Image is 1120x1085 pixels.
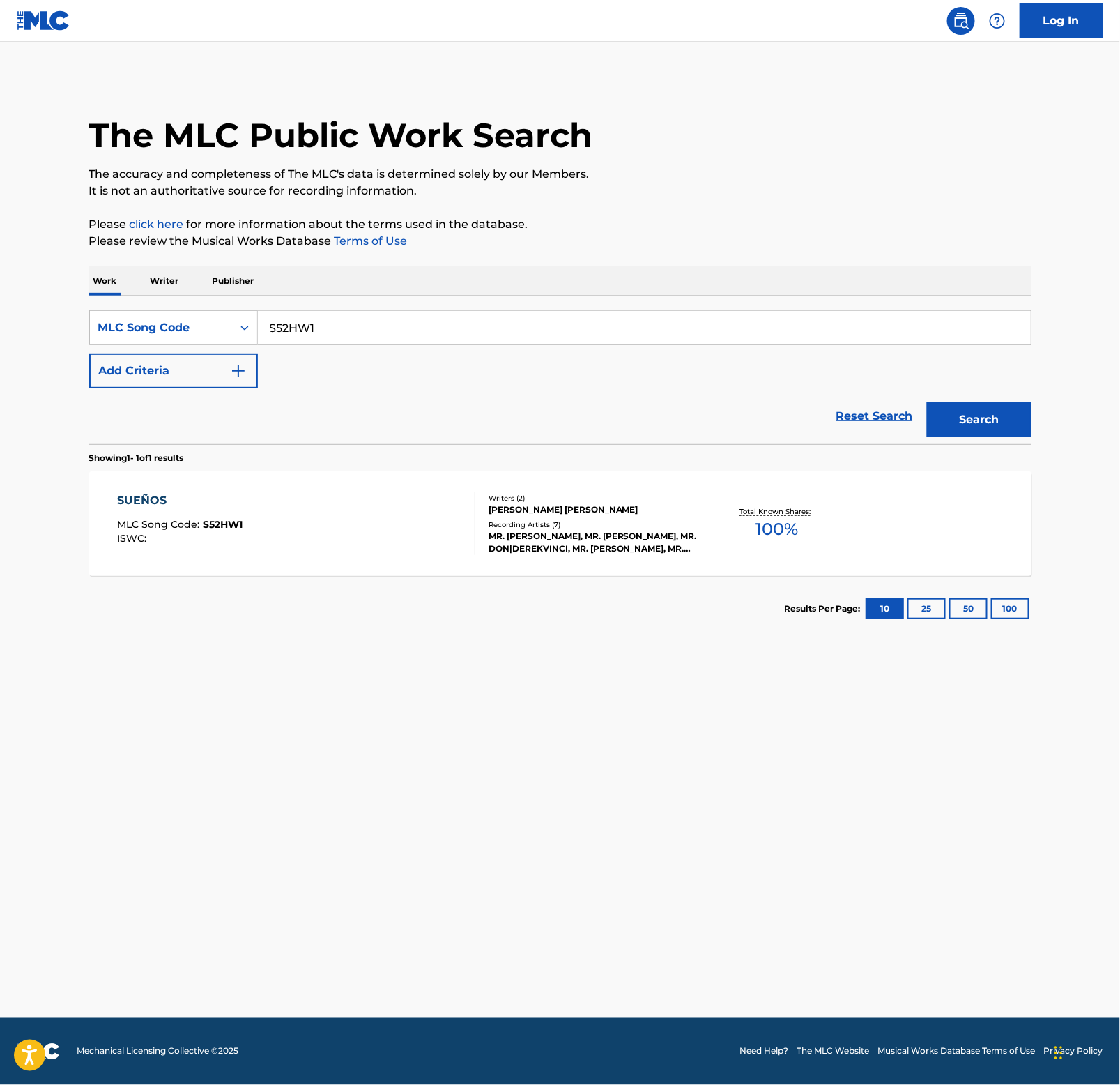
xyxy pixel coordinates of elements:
[332,234,408,248] a: Terms of Use
[89,266,121,296] p: Work
[1044,1045,1103,1058] a: Privacy Policy
[98,319,224,336] div: MLC Song Code
[89,310,1031,444] form: Search Form
[89,471,1031,576] a: SUEÑOSMLC Song Code:S52HW1ISWC:Writers (2)[PERSON_NAME] [PERSON_NAME]Recording Artists (7)MR. [PE...
[77,1045,238,1058] span: Mechanical Licensing Collective © 2025
[146,266,183,296] p: Writer
[947,7,975,35] a: Public Search
[1054,1032,1063,1074] div: Drag
[117,518,203,531] span: MLC Song Code :
[208,266,259,296] p: Publisher
[989,13,1006,29] img: help
[117,492,243,509] div: SUEÑOS
[89,354,258,388] button: Add Criteria
[740,506,815,517] p: Total Known Shares:
[739,1045,788,1058] a: Need Help?
[949,598,988,619] button: 50
[89,216,1031,233] p: Please for more information about the terms used in the database.
[785,602,864,615] p: Results Per Page:
[953,13,969,29] img: search
[756,517,799,542] span: 100 %
[866,598,904,619] button: 10
[17,1043,60,1060] img: logo
[489,493,699,503] div: Writers ( 2 )
[489,530,699,555] div: MR. [PERSON_NAME], MR. [PERSON_NAME], MR. DON|DEREKVINCI, MR. [PERSON_NAME], MR. DON|DEREKVINCI
[489,503,699,516] div: [PERSON_NAME] [PERSON_NAME]
[130,218,184,231] a: click here
[117,532,150,545] span: ISWC :
[489,519,699,530] div: Recording Artists ( 7 )
[991,598,1029,619] button: 100
[89,166,1031,183] p: The accuracy and completeness of The MLC's data is determined solely by our Members.
[829,401,920,432] a: Reset Search
[927,402,1031,437] button: Search
[17,10,70,31] img: MLC Logo
[203,518,243,531] span: S52HW1
[983,7,1011,35] div: Help
[797,1045,869,1058] a: The MLC Website
[1050,1018,1120,1085] iframe: Chat Widget
[230,363,247,379] img: 9d2ae6d4665cec9f34b9.svg
[89,452,184,464] p: Showing 1 - 1 of 1 results
[89,233,1031,250] p: Please review the Musical Works Database
[89,183,1031,199] p: It is not an authoritative source for recording information.
[877,1045,1036,1058] a: Musical Works Database Terms of Use
[907,598,946,619] button: 25
[1020,3,1103,38] a: Log In
[89,114,593,156] h1: The MLC Public Work Search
